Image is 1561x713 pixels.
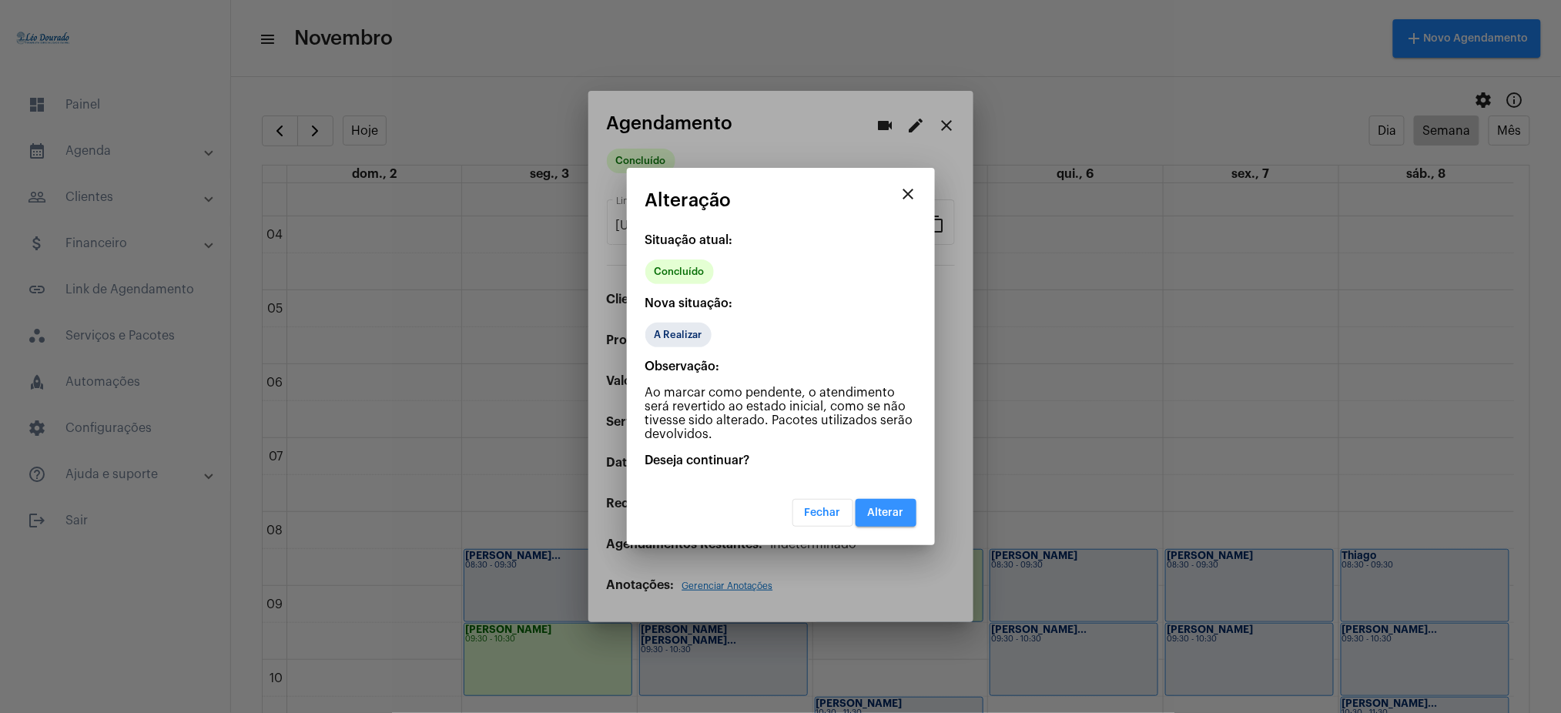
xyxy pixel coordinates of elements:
span: Fechar [805,507,841,518]
p: Ao marcar como pendente, o atendimento será revertido ao estado inicial, como se não tivesse sido... [645,386,916,441]
p: Situação atual: [645,233,916,247]
mat-chip: A Realizar [645,323,712,347]
p: Nova situação: [645,296,916,310]
p: Deseja continuar? [645,454,916,467]
button: Alterar [856,499,916,527]
span: Alterar [868,507,904,518]
span: Alteração [645,190,732,210]
mat-icon: close [899,185,918,203]
button: Fechar [792,499,853,527]
mat-chip: Concluído [645,259,714,284]
p: Observação: [645,360,916,373]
